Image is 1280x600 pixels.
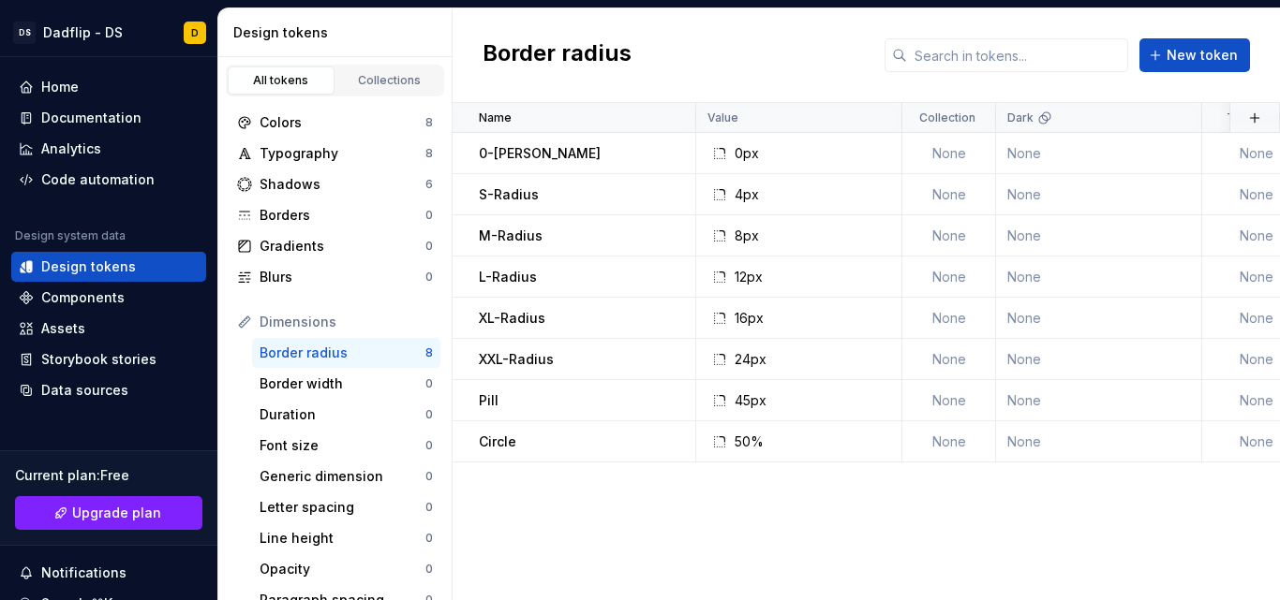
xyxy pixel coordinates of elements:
div: Border width [260,374,425,393]
div: Dadflip - DS [43,23,123,42]
div: Data sources [41,381,128,400]
td: None [902,256,996,298]
div: 0 [425,239,433,254]
div: Generic dimension [260,467,425,486]
div: All tokens [234,73,328,88]
button: Notifications [11,558,206,588]
a: Line height0 [252,523,440,553]
td: None [902,421,996,462]
div: 0 [425,500,433,515]
a: Font size0 [252,431,440,461]
a: Shadows6 [230,169,440,199]
div: Letter spacing [260,498,425,517]
td: None [996,256,1202,298]
p: XXL-Radius [479,350,554,369]
td: None [996,298,1202,339]
a: Home [11,72,206,102]
td: None [996,380,1202,421]
div: DS [13,22,36,44]
div: Duration [260,405,425,424]
div: Design tokens [233,23,444,42]
a: Assets [11,314,206,344]
div: 8 [425,115,433,130]
div: Analytics [41,139,101,158]
td: None [996,421,1202,462]
h2: Border radius [483,38,632,72]
div: Border radius [260,344,425,362]
td: None [996,174,1202,215]
p: Collection [919,110,975,125]
div: 0 [425,531,433,546]
div: Line height [260,529,425,548]
div: Font size [260,436,425,455]
p: Value [707,110,738,125]
div: D [191,25,199,40]
div: Design tokens [41,257,136,276]
div: Shadows [260,175,425,194]
div: Home [41,78,79,96]
p: M-Radius [479,227,543,245]
div: 0 [425,438,433,453]
span: New token [1167,46,1238,65]
td: None [996,215,1202,256]
a: Colors8 [230,108,440,138]
div: 4px [735,185,759,204]
div: 0 [425,562,433,577]
div: 50% [735,432,764,451]
p: S-Radius [479,185,539,204]
a: Borders0 [230,200,440,230]
div: Blurs [260,268,425,286]
td: None [902,339,996,380]
div: Notifications [41,563,127,582]
input: Search in tokens... [907,38,1128,72]
div: Colors [260,113,425,132]
button: New token [1139,38,1250,72]
p: Name [479,110,512,125]
div: 8 [425,146,433,161]
a: Typography8 [230,139,440,168]
div: Assets [41,319,85,338]
div: 8px [735,227,759,245]
p: Pill [479,391,499,410]
div: Code automation [41,170,155,189]
div: 45px [735,391,767,410]
div: Collections [343,73,437,88]
td: None [996,339,1202,380]
div: 0 [425,407,433,422]
div: 12px [735,268,763,286]
div: 0px [735,144,759,163]
div: Components [41,288,125,307]
div: 0 [425,208,433,223]
a: Design tokens [11,252,206,282]
a: Duration0 [252,400,440,430]
div: Opacity [260,560,425,578]
div: 0 [425,270,433,285]
div: Design system data [15,228,126,243]
p: L-Radius [479,268,537,286]
a: Upgrade plan [15,496,202,530]
a: Generic dimension0 [252,461,440,491]
div: Dimensions [260,313,433,331]
div: Storybook stories [41,350,156,369]
p: 0-[PERSON_NAME] [479,144,601,163]
a: Components [11,283,206,313]
div: Borders [260,206,425,225]
p: Circle [479,432,516,451]
td: None [902,133,996,174]
a: Border width0 [252,369,440,399]
a: Letter spacing0 [252,492,440,522]
div: 6 [425,177,433,192]
a: Storybook stories [11,344,206,374]
p: Dark [1007,110,1034,125]
td: None [902,380,996,421]
div: Gradients [260,237,425,256]
div: Typography [260,144,425,163]
a: Opacity0 [252,554,440,584]
a: Gradients0 [230,231,440,261]
p: XL-Radius [479,309,545,328]
div: 24px [735,350,767,369]
td: None [902,174,996,215]
div: Current plan : Free [15,466,202,485]
td: None [902,298,996,339]
a: Documentation [11,103,206,133]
